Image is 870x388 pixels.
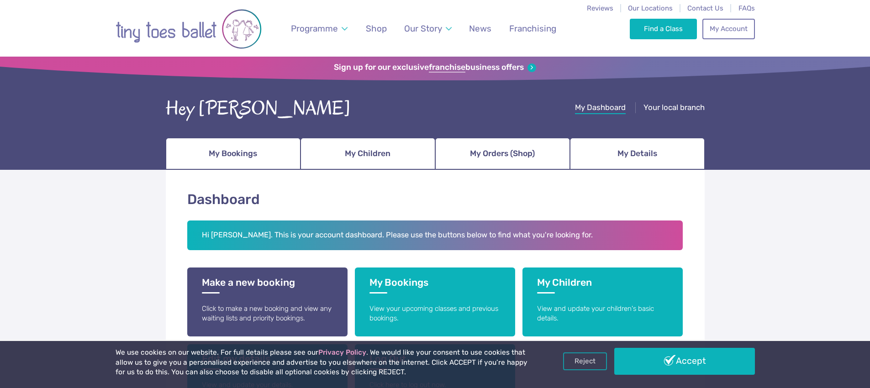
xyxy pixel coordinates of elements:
a: My Children View and update your children's basic details. [522,267,683,336]
span: My Children [345,146,390,162]
a: My Bookings [166,138,301,170]
a: My Account [702,19,754,39]
span: News [469,23,491,34]
p: View and update your children's basic details. [537,304,668,324]
a: Find a Class [630,19,697,39]
a: Make a new booking Click to make a new booking and view any waiting lists and priority bookings. [187,267,348,336]
h2: Hi [PERSON_NAME]. This is your account dashboard. Please use the buttons below to find what you'r... [187,220,683,251]
span: Our Story [404,23,442,34]
h3: My Bookings [369,277,501,294]
img: tiny toes ballet [116,6,262,52]
h1: Dashboard [187,190,683,210]
p: We use cookies on our website. For full details please see our . We would like your consent to us... [116,348,531,378]
a: Privacy Policy [318,348,366,357]
a: Sign up for our exclusivefranchisebusiness offers [334,63,536,73]
h3: My Children [537,277,668,294]
a: News [465,18,496,39]
a: My Bookings View your upcoming classes and previous bookings. [355,267,515,336]
a: Our Locations [628,4,673,12]
a: Reviews [587,4,613,12]
a: My Orders (Shop) [435,138,570,170]
a: My Details [570,138,705,170]
a: Programme [286,18,352,39]
a: Franchising [505,18,560,39]
a: Your local branch [643,103,705,114]
a: Our Story [400,18,456,39]
a: Accept [614,348,755,374]
span: My Bookings [209,146,257,162]
span: Programme [291,23,338,34]
a: My Children [301,138,435,170]
strong: franchise [429,63,465,73]
p: View your upcoming classes and previous bookings. [369,304,501,324]
div: Hey [PERSON_NAME] [166,94,351,123]
span: Franchising [509,23,556,34]
p: Click to make a new booking and view any waiting lists and priority bookings. [202,304,333,324]
span: My Orders (Shop) [470,146,535,162]
a: Reject [563,352,607,370]
h3: Make a new booking [202,277,333,294]
span: My Details [617,146,657,162]
a: FAQs [738,4,755,12]
a: Shop [361,18,391,39]
span: Your local branch [643,103,705,112]
a: Contact Us [687,4,723,12]
span: Shop [366,23,387,34]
